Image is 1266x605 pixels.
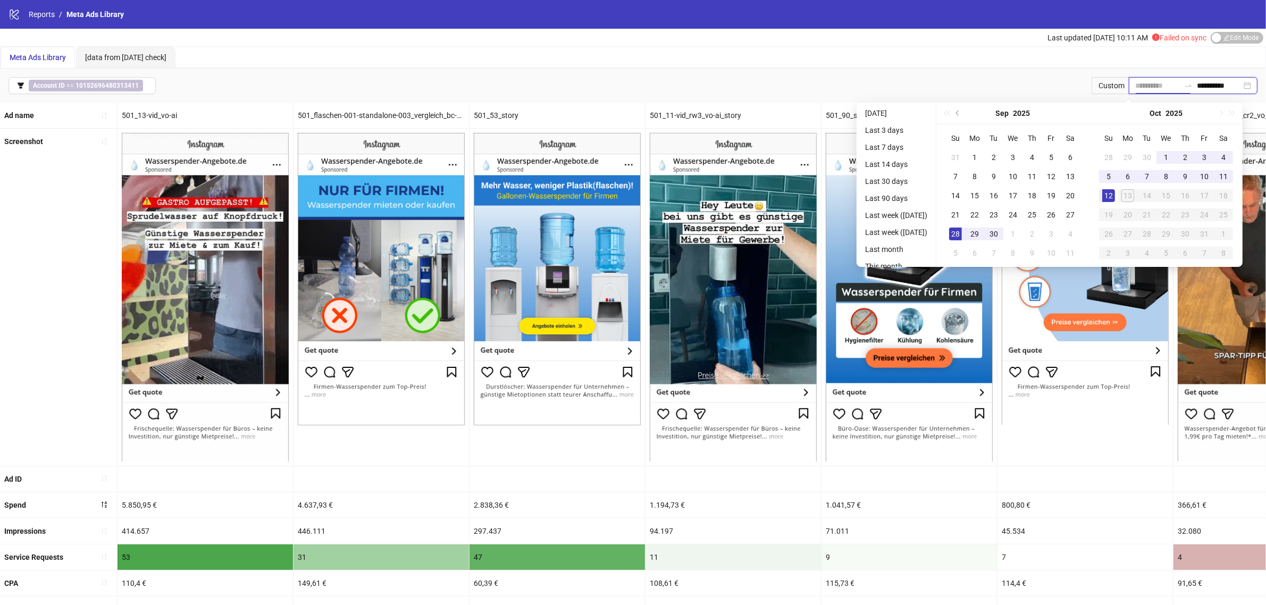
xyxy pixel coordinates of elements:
td: 2025-09-20 [1061,186,1080,205]
td: 2025-10-22 [1156,205,1176,224]
td: 2025-10-30 [1176,224,1195,243]
th: Tu [984,129,1003,148]
span: Last updated [DATE] 10:11 AM [1047,33,1148,42]
button: Choose a year [1013,103,1030,124]
div: 16 [987,189,1000,202]
th: Th [1176,129,1195,148]
li: [DATE] [861,107,932,120]
li: Last week ([DATE]) [861,209,932,222]
li: Last week ([DATE]) [861,226,932,239]
td: 2025-10-26 [1099,224,1118,243]
span: sort-ascending [100,475,108,482]
span: filter [17,82,24,89]
div: 31 [949,151,962,164]
div: 3 [1121,247,1134,259]
td: 2025-10-12 [1099,186,1118,205]
div: 501_flaschen-001-standalone-003_vergleich_bc-kw26 [294,103,469,128]
td: 2025-10-10 [1195,167,1214,186]
li: Last 14 days [861,158,932,171]
td: 2025-09-24 [1003,205,1022,224]
td: 2025-10-05 [1099,167,1118,186]
div: 31 [294,544,469,570]
td: 2025-10-16 [1176,186,1195,205]
div: 3 [1007,151,1019,164]
div: 1 [1217,228,1230,240]
td: 2025-10-25 [1214,205,1233,224]
td: 2025-09-08 [965,167,984,186]
div: 11 [645,544,821,570]
div: 414.657 [118,518,293,544]
div: 22 [1160,208,1172,221]
div: 2 [987,151,1000,164]
th: Th [1022,129,1042,148]
div: 149,61 € [294,570,469,596]
th: Fr [1042,129,1061,148]
td: 2025-09-23 [984,205,1003,224]
b: Service Requests [4,553,63,561]
div: 501_11-vid_rw3_vo-ai_story [645,103,821,128]
div: 115,73 € [821,570,997,596]
td: 2025-09-07 [946,167,965,186]
img: Screenshot 6781309924575 [650,133,817,461]
div: 28 [1141,228,1153,240]
span: Meta Ads Library [66,10,124,19]
div: 23 [1179,208,1192,221]
div: 28 [949,228,962,240]
div: 18 [1217,189,1230,202]
td: 2025-10-11 [1214,167,1233,186]
td: 2025-09-19 [1042,186,1061,205]
div: 23 [987,208,1000,221]
td: 2025-09-06 [1061,148,1080,167]
td: 2025-10-24 [1195,205,1214,224]
b: 10152696480313411 [76,82,139,89]
td: 2025-11-08 [1214,243,1233,263]
span: sort-ascending [100,553,108,560]
li: Last month [861,243,932,256]
div: 9 [1026,247,1038,259]
td: 2025-10-27 [1118,224,1137,243]
b: Ad ID [4,475,22,483]
div: 17 [1198,189,1211,202]
div: 10 [1198,170,1211,183]
div: 11 [1217,170,1230,183]
div: 15 [1160,189,1172,202]
button: Choose a month [1150,103,1161,124]
div: 1.041,57 € [821,492,997,518]
div: 71.011 [821,518,997,544]
button: Previous month (PageUp) [952,103,964,124]
img: Screenshot 6798101669175 [122,133,289,461]
div: 28 [1102,151,1115,164]
th: Mo [965,129,984,148]
div: 5 [1045,151,1058,164]
td: 2025-09-30 [1137,148,1156,167]
div: 17 [1007,189,1019,202]
td: 2025-11-06 [1176,243,1195,263]
td: 2025-09-18 [1022,186,1042,205]
td: 2025-11-04 [1137,243,1156,263]
td: 2025-10-20 [1118,205,1137,224]
div: 22 [968,208,981,221]
div: 8 [1160,170,1172,183]
td: 2025-09-28 [946,224,965,243]
div: 4.637,93 € [294,492,469,518]
td: 2025-09-27 [1061,205,1080,224]
td: 2025-10-01 [1003,224,1022,243]
div: 1 [1160,151,1172,164]
div: 3 [1045,228,1058,240]
td: 2025-10-28 [1137,224,1156,243]
td: 2025-10-18 [1214,186,1233,205]
td: 2025-10-13 [1118,186,1137,205]
th: Fr [1195,129,1214,148]
img: Screenshot 6672784166375 [474,133,641,425]
div: 5 [1160,247,1172,259]
div: 7 [987,247,1000,259]
div: 24 [1007,208,1019,221]
img: Screenshot 6795751951975 [826,133,993,461]
div: 7 [1141,170,1153,183]
td: 2025-11-02 [1099,243,1118,263]
th: Sa [1061,129,1080,148]
div: 94.197 [645,518,821,544]
div: 13 [1064,170,1077,183]
b: Impressions [4,527,46,535]
span: sort-descending [100,501,108,508]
